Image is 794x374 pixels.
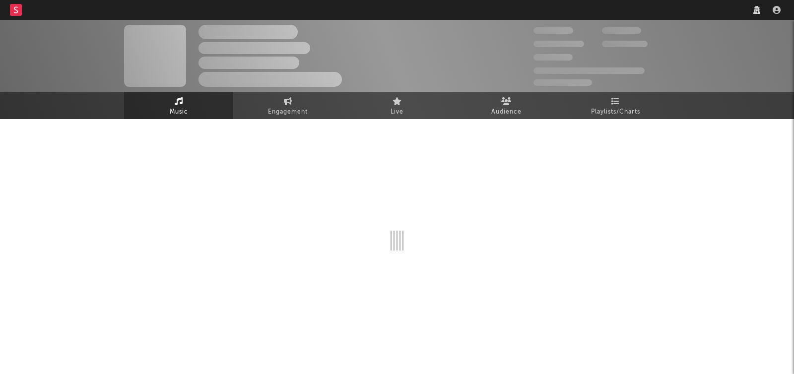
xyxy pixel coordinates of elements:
span: Engagement [268,106,308,118]
a: Live [342,92,452,119]
span: 1,000,000 [602,41,648,47]
a: Playlists/Charts [561,92,670,119]
span: 50,000,000 [533,41,584,47]
span: Playlists/Charts [591,106,640,118]
span: Audience [491,106,522,118]
a: Audience [452,92,561,119]
a: Music [124,92,233,119]
span: 100,000 [533,54,573,61]
span: 300,000 [533,27,573,34]
a: Engagement [233,92,342,119]
span: 50,000,000 Monthly Listeners [533,67,645,74]
span: Jump Score: 85.0 [533,79,592,86]
span: Music [170,106,188,118]
span: Live [391,106,403,118]
span: 100,000 [602,27,641,34]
